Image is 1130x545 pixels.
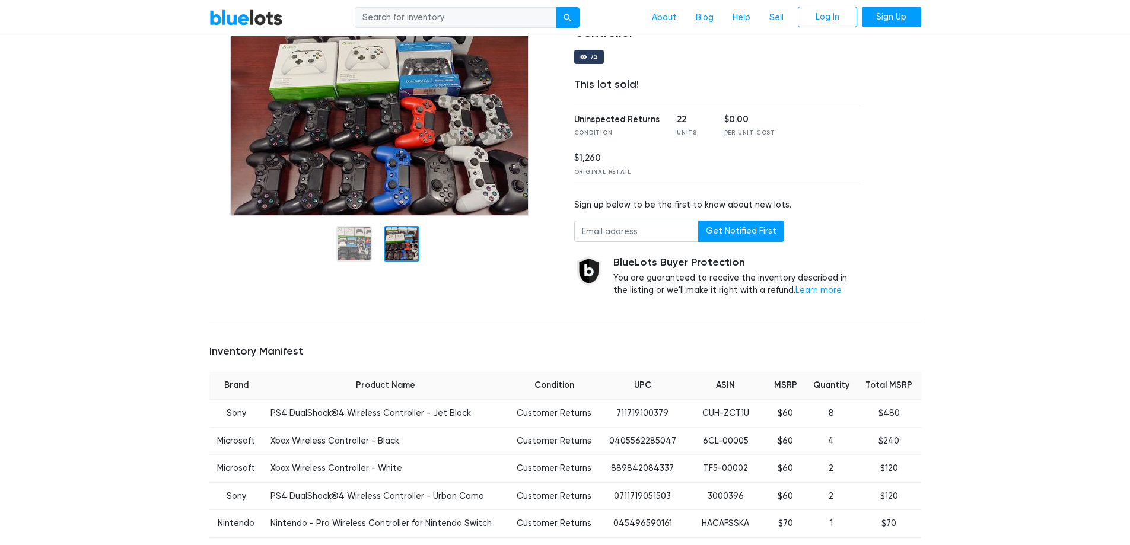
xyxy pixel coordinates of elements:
td: Microsoft [209,455,263,483]
div: 72 [590,54,599,60]
td: $60 [766,482,805,510]
td: 889842084337 [600,455,685,483]
div: Sign up below to be the first to know about new lots. [574,199,861,212]
th: Brand [209,372,263,399]
div: $0.00 [724,113,775,126]
td: 045496590161 [600,510,685,538]
td: Xbox Wireless Controller - White [263,455,508,483]
td: $480 [857,400,921,428]
td: 0711719051503 [600,482,685,510]
a: About [642,7,686,29]
td: Customer Returns [508,510,600,538]
td: 2 [805,455,857,483]
div: Uninspected Returns [574,113,660,126]
a: Learn more [795,285,842,295]
div: Original Retail [574,168,631,177]
th: Condition [508,372,600,399]
td: $60 [766,427,805,455]
td: $120 [857,482,921,510]
div: Units [677,129,706,138]
th: MSRP [766,372,805,399]
td: $60 [766,400,805,428]
a: Blog [686,7,723,29]
div: 22 [677,113,706,126]
td: Nintendo [209,510,263,538]
button: Get Notified First [698,221,784,242]
td: PS4 DualShock®4 Wireless Controller - Jet Black [263,400,508,428]
div: This lot sold! [574,78,861,91]
td: 2 [805,482,857,510]
a: Help [723,7,760,29]
td: Sony [209,400,263,428]
a: BlueLots [209,9,283,26]
td: 8 [805,400,857,428]
a: Sell [760,7,793,29]
td: 3000396 [685,482,766,510]
input: Search for inventory [355,7,556,28]
div: Per Unit Cost [724,129,775,138]
td: $240 [857,427,921,455]
td: Customer Returns [508,455,600,483]
h5: BlueLots Buyer Protection [613,256,861,269]
td: Customer Returns [508,400,600,428]
td: Xbox Wireless Controller - Black [263,427,508,455]
th: Quantity [805,372,857,399]
td: 4 [805,427,857,455]
td: Sony [209,482,263,510]
td: Nintendo - Pro Wireless Controller for Nintendo Switch [263,510,508,538]
td: 6CL-00005 [685,427,766,455]
td: Customer Returns [508,427,600,455]
th: Total MSRP [857,372,921,399]
div: Condition [574,129,660,138]
td: TF5-00002 [685,455,766,483]
td: 711719100379 [600,400,685,428]
a: Log In [798,7,857,28]
a: Sign Up [862,7,921,28]
td: $60 [766,455,805,483]
th: Product Name [263,372,508,399]
td: 0405562285047 [600,427,685,455]
th: ASIN [685,372,766,399]
div: $1,260 [574,152,631,165]
input: Email address [574,221,699,242]
td: $70 [857,510,921,538]
td: $70 [766,510,805,538]
div: You are guaranteed to receive the inventory described in the listing or we'll make it right with ... [613,256,861,297]
img: buyer_protection_shield-3b65640a83011c7d3ede35a8e5a80bfdfaa6a97447f0071c1475b91a4b0b3d01.png [574,256,604,286]
td: CUH-ZCT1U [685,400,766,428]
td: $120 [857,455,921,483]
td: Microsoft [209,427,263,455]
th: UPC [600,372,685,399]
h5: Inventory Manifest [209,345,921,358]
td: Customer Returns [508,482,600,510]
td: HACAFSSKA [685,510,766,538]
td: 1 [805,510,857,538]
td: PS4 DualShock®4 Wireless Controller - Urban Camo [263,482,508,510]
